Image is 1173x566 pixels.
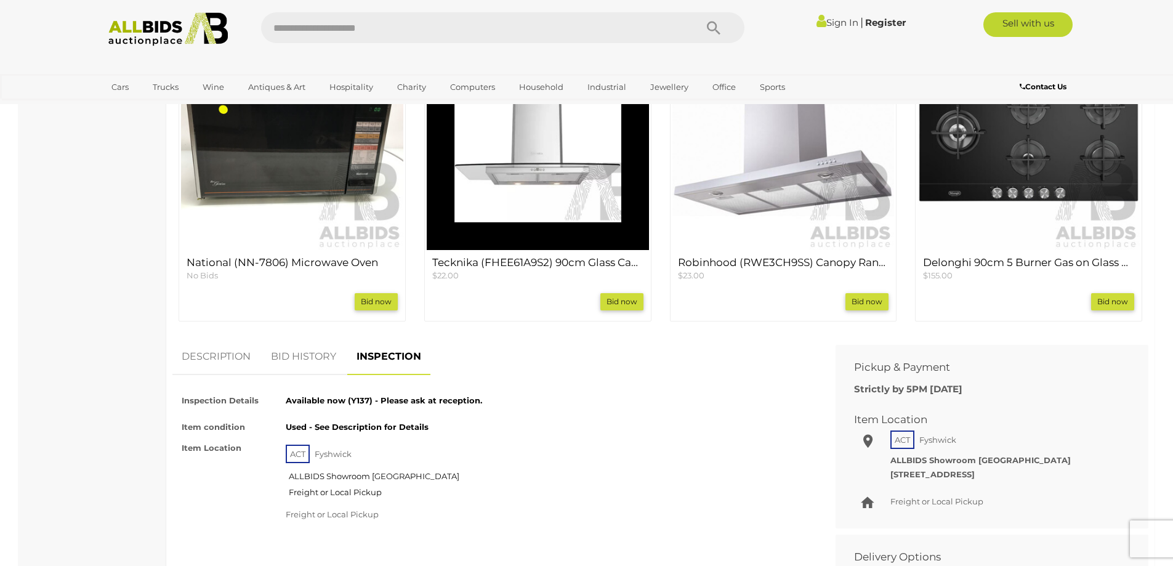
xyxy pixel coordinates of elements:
[854,414,1111,426] h2: Item Location
[923,257,1134,281] a: Delonghi 90cm 5 Burner Gas on Glass Cooktop NSL590DNCM - ORP $1,399 - Brand New $155.00
[890,431,914,449] span: ACT
[262,339,345,375] a: BID HISTORY
[923,270,1134,281] p: $155.00
[917,28,1140,250] img: Delonghi 90cm 5 Burner Gas on Glass Cooktop NSL590DNCM - ORP $1,399 - Brand New
[286,485,789,499] div: Freight or Local Pickup
[286,469,789,483] div: ALLBIDS Showroom [GEOGRAPHIC_DATA]
[172,339,260,375] a: DESCRIPTION
[1020,80,1070,94] a: Contact Us
[678,257,889,269] h4: Robinhood (RWE3CH9SS) Canopy Rangehood - ORP $399 - Brand New
[432,257,643,269] h4: Tecknika (FHEE61A9S2) 90cm Glass Canopy Ranghood - Brand New
[854,383,962,395] b: Strictly by 5PM [DATE]
[286,395,482,405] strong: Available now (Y137) - Please ask at reception.
[286,445,310,463] span: ACT
[854,362,1111,373] h2: Pickup & Payment
[432,270,643,281] p: $22.00
[890,455,1071,465] strong: ALLBIDS Showroom [GEOGRAPHIC_DATA]
[854,551,1111,563] h2: Delivery Options
[347,339,430,375] a: INSPECTION
[181,28,403,250] img: National (NN-7806) Microwave Oven
[286,509,379,519] span: Freight or Local Pickup
[103,77,137,97] a: Cars
[145,77,187,97] a: Trucks
[845,293,889,310] a: Bid now
[915,25,1142,321] div: Delonghi 90cm 5 Burner Gas on Glass Cooktop NSL590DNCM - ORP $1,399 - Brand New
[670,25,897,321] div: Robinhood (RWE3CH9SS) Canopy Rangehood - ORP $399 - Brand New
[983,12,1073,37] a: Sell with us
[642,77,696,97] a: Jewellery
[432,257,643,281] a: Tecknika (FHEE61A9S2) 90cm Glass Canopy Ranghood - Brand New $22.00
[355,293,398,310] a: Bid now
[103,97,207,118] a: [GEOGRAPHIC_DATA]
[579,77,634,97] a: Industrial
[389,77,434,97] a: Charity
[600,293,643,310] a: Bid now
[890,469,975,479] strong: [STREET_ADDRESS]
[182,395,259,405] strong: Inspection Details
[321,77,381,97] a: Hospitality
[442,77,503,97] a: Computers
[890,496,983,506] span: Freight or Local Pickup
[916,432,959,448] span: Fyshwick
[923,257,1134,269] h4: Delonghi 90cm 5 Burner Gas on Glass Cooktop NSL590DNCM - ORP $1,399 - Brand New
[187,257,398,269] h4: National (NN-7806) Microwave Oven
[511,77,571,97] a: Household
[286,422,429,432] strong: Used - See Description for Details
[816,17,858,28] a: Sign In
[240,77,313,97] a: Antiques & Art
[424,25,651,321] div: Tecknika (FHEE61A9S2) 90cm Glass Canopy Ranghood - Brand New
[752,77,793,97] a: Sports
[1091,293,1134,310] a: Bid now
[678,270,889,281] p: $23.00
[683,12,744,43] button: Search
[187,270,398,281] p: No Bids
[1020,82,1066,91] b: Contact Us
[182,422,245,432] strong: Item condition
[678,257,889,281] a: Robinhood (RWE3CH9SS) Canopy Rangehood - ORP $399 - Brand New $23.00
[182,443,241,453] strong: Item Location
[187,257,398,281] a: National (NN-7806) Microwave Oven No Bids
[102,12,235,46] img: Allbids.com.au
[672,28,895,250] img: Robinhood (RWE3CH9SS) Canopy Rangehood - ORP $399 - Brand New
[860,15,863,29] span: |
[195,77,232,97] a: Wine
[427,28,649,250] img: Tecknika (FHEE61A9S2) 90cm Glass Canopy Ranghood - Brand New
[179,25,406,321] div: National (NN-7806) Microwave Oven
[704,77,744,97] a: Office
[312,446,355,462] span: Fyshwick
[865,17,906,28] a: Register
